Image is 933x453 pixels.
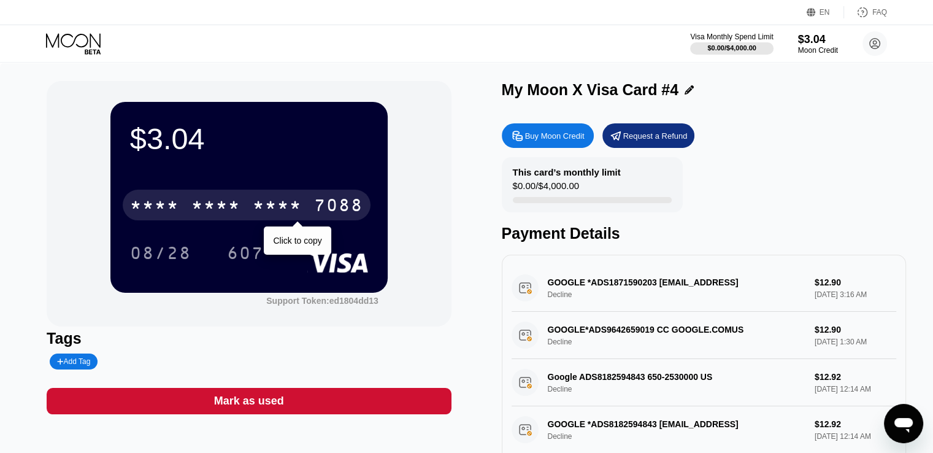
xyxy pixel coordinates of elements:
div: Visa Monthly Spend Limit$0.00/$4,000.00 [690,33,773,55]
div: Add Tag [50,354,98,370]
div: Tags [47,330,451,347]
div: Support Token:ed1804dd13 [266,296,378,306]
div: Request a Refund [602,123,694,148]
div: FAQ [844,6,887,18]
div: Moon Credit [798,46,838,55]
div: Add Tag [57,357,90,366]
div: 08/28 [130,245,191,265]
div: Mark as used [214,394,284,408]
div: $0.00 / $4,000.00 [513,180,579,197]
div: Buy Moon Credit [502,123,594,148]
div: $3.04Moon Credit [798,33,838,55]
div: Click to copy [273,236,321,246]
div: Mark as used [47,388,451,414]
div: $0.00 / $4,000.00 [707,44,756,52]
div: This card’s monthly limit [513,167,621,177]
div: EN [807,6,844,18]
div: Support Token: ed1804dd13 [266,296,378,306]
div: Request a Refund [623,131,688,141]
div: My Moon X Visa Card #4 [502,81,679,99]
div: $3.04 [798,33,838,46]
div: EN [820,8,830,17]
div: 607 [218,238,273,268]
iframe: Nút để khởi chạy cửa sổ nhắn tin [884,404,923,443]
div: FAQ [872,8,887,17]
div: 607 [227,245,264,265]
div: Buy Moon Credit [525,131,585,141]
div: Payment Details [502,225,906,242]
div: 08/28 [121,238,201,268]
div: $3.04 [130,122,368,156]
div: Visa Monthly Spend Limit [690,33,773,41]
div: 7088 [314,197,363,217]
